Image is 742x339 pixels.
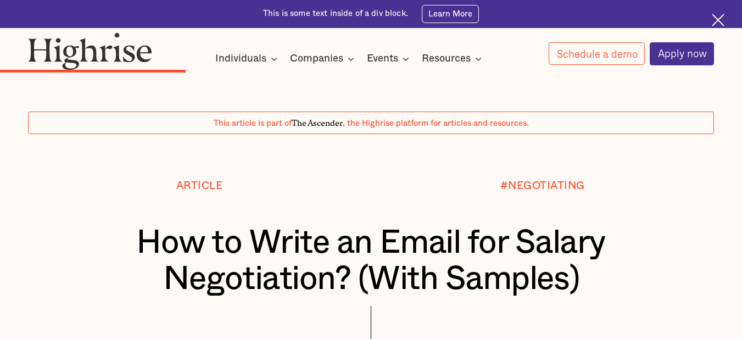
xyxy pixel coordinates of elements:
[214,119,292,127] span: This article is part of
[422,5,479,23] a: Learn More
[422,52,485,65] div: Resources
[215,52,281,65] div: Individuals
[176,181,223,192] div: Article
[712,14,724,26] img: Cross icon
[292,116,343,126] span: The Ascender
[650,42,715,65] a: Apply now
[290,52,343,65] div: Companies
[422,52,471,65] div: Resources
[57,225,686,297] h1: How to Write an Email for Salary Negotiation? (With Samples)
[215,52,266,65] div: Individuals
[549,42,645,65] a: Schedule a demo
[500,181,585,192] div: #NEGOTIATING
[343,119,529,127] span: , the Highrise platform for articles and resources.
[367,52,398,65] div: Events
[367,52,412,65] div: Events
[290,52,358,65] div: Companies
[263,8,408,19] div: This is some text inside of a div block.
[28,32,152,70] img: Highrise logo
